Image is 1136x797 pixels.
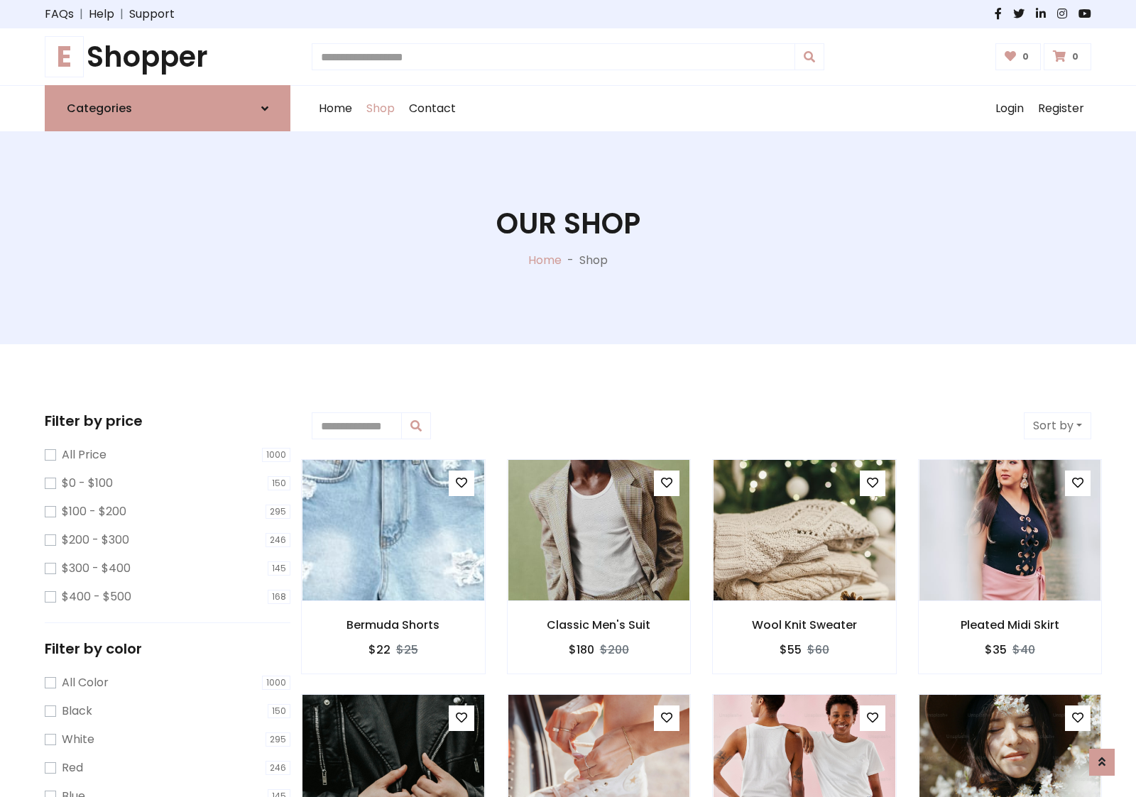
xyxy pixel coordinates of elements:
[780,643,802,656] h6: $55
[62,446,106,463] label: All Price
[45,36,84,77] span: E
[396,642,418,658] del: $25
[129,6,175,23] a: Support
[262,676,290,690] span: 1000
[359,86,402,131] a: Shop
[995,43,1042,70] a: 0
[919,618,1102,632] h6: Pleated Midi Skirt
[67,101,132,115] h6: Categories
[45,85,290,131] a: Categories
[312,86,359,131] a: Home
[62,703,92,720] label: Black
[1019,50,1032,63] span: 0
[985,643,1007,656] h6: $35
[45,6,74,23] a: FAQs
[1069,50,1082,63] span: 0
[62,532,129,549] label: $200 - $300
[496,207,640,241] h1: Our Shop
[45,40,290,74] a: EShopper
[266,732,290,747] span: 295
[528,252,562,268] a: Home
[988,86,1031,131] a: Login
[45,412,290,429] h5: Filter by price
[1044,43,1091,70] a: 0
[562,252,579,269] p: -
[508,618,691,632] h6: Classic Men's Suit
[62,731,94,748] label: White
[266,533,290,547] span: 246
[368,643,390,656] h6: $22
[62,674,109,691] label: All Color
[266,505,290,519] span: 295
[74,6,89,23] span: |
[62,759,83,776] label: Red
[807,642,829,658] del: $60
[1031,86,1091,131] a: Register
[402,86,463,131] a: Contact
[114,6,129,23] span: |
[89,6,114,23] a: Help
[268,561,290,576] span: 145
[62,503,126,520] label: $100 - $200
[62,588,131,605] label: $400 - $500
[579,252,608,269] p: Shop
[45,640,290,657] h5: Filter by color
[62,560,131,577] label: $300 - $400
[268,704,290,718] span: 150
[1012,642,1035,658] del: $40
[45,40,290,74] h1: Shopper
[262,448,290,462] span: 1000
[62,475,113,492] label: $0 - $100
[266,761,290,775] span: 246
[569,643,594,656] h6: $180
[600,642,629,658] del: $200
[713,618,896,632] h6: Wool Knit Sweater
[1024,412,1091,439] button: Sort by
[268,476,290,490] span: 150
[302,618,485,632] h6: Bermuda Shorts
[268,590,290,604] span: 168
